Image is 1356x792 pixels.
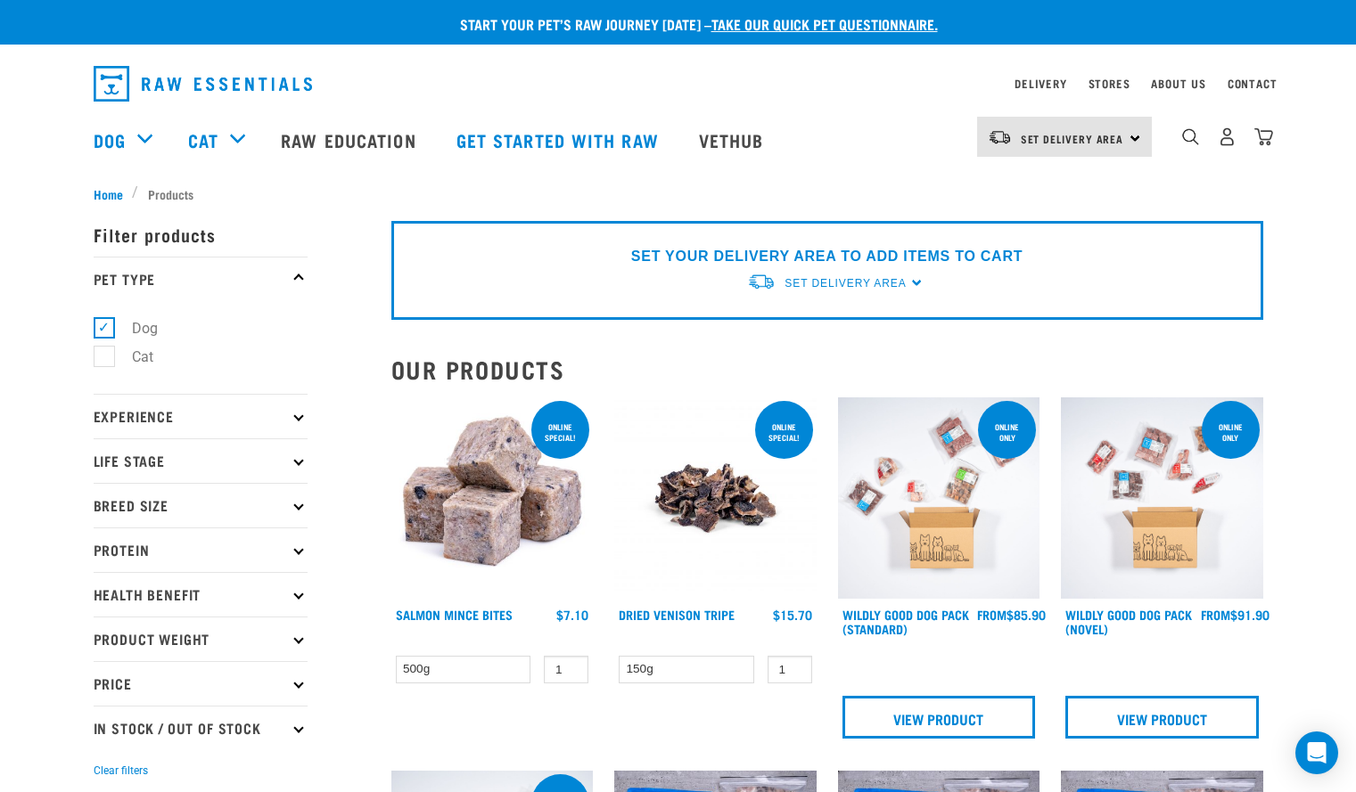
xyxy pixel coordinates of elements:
img: home-icon-1@2x.png [1182,128,1199,145]
p: Filter products [94,212,308,257]
div: Online Only [1202,413,1260,451]
div: ONLINE SPECIAL! [755,413,813,451]
img: Dog 0 2sec [838,397,1040,600]
a: Home [94,184,133,203]
a: Dried Venison Tripe [619,611,735,617]
label: Dog [103,317,165,339]
p: Product Weight [94,616,308,661]
span: FROM [1201,611,1230,617]
a: take our quick pet questionnaire. [711,20,938,28]
img: van-moving.png [988,129,1012,145]
p: SET YOUR DELIVERY AREA TO ADD ITEMS TO CART [631,246,1023,267]
a: Dog [94,127,126,153]
div: $91.90 [1201,608,1270,622]
a: Wildly Good Dog Pack (Standard) [842,611,969,632]
a: Salmon Mince Bites [396,611,513,617]
div: $15.70 [773,608,812,622]
p: Life Stage [94,438,308,483]
span: Set Delivery Area [785,277,906,290]
div: $85.90 [977,608,1046,622]
button: Clear filters [94,763,148,779]
input: 1 [768,656,812,683]
a: About Us [1151,80,1205,86]
nav: breadcrumbs [94,184,1263,203]
a: View Product [842,696,1036,739]
nav: dropdown navigation [79,59,1278,109]
a: Contact [1228,80,1278,86]
p: Protein [94,527,308,572]
img: home-icon@2x.png [1254,127,1273,146]
span: Set Delivery Area [1021,135,1124,142]
span: FROM [977,611,1007,617]
p: Experience [94,394,308,438]
a: Raw Education [263,104,438,176]
input: 1 [544,656,588,683]
a: Vethub [681,104,786,176]
p: In Stock / Out Of Stock [94,706,308,750]
img: Raw Essentials Logo [94,66,312,102]
label: Cat [103,346,160,368]
img: Dried Vension Tripe 1691 [614,397,817,600]
div: Online Only [978,413,1036,451]
p: Breed Size [94,483,308,527]
div: Open Intercom Messenger [1295,731,1338,774]
p: Health Benefit [94,572,308,616]
img: user.png [1218,127,1237,146]
div: ONLINE SPECIAL! [531,413,589,451]
img: van-moving.png [747,273,776,291]
a: Get started with Raw [439,104,681,176]
div: $7.10 [556,608,588,622]
img: 1141 Salmon Mince 01 [391,397,594,600]
img: Dog Novel 0 2sec [1061,397,1263,600]
a: Delivery [1015,80,1066,86]
p: Price [94,661,308,706]
a: Stores [1089,80,1130,86]
h2: Our Products [391,355,1263,383]
a: Wildly Good Dog Pack (Novel) [1065,611,1192,632]
span: Home [94,184,123,203]
a: View Product [1065,696,1259,739]
a: Cat [188,127,218,153]
p: Pet Type [94,257,308,301]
